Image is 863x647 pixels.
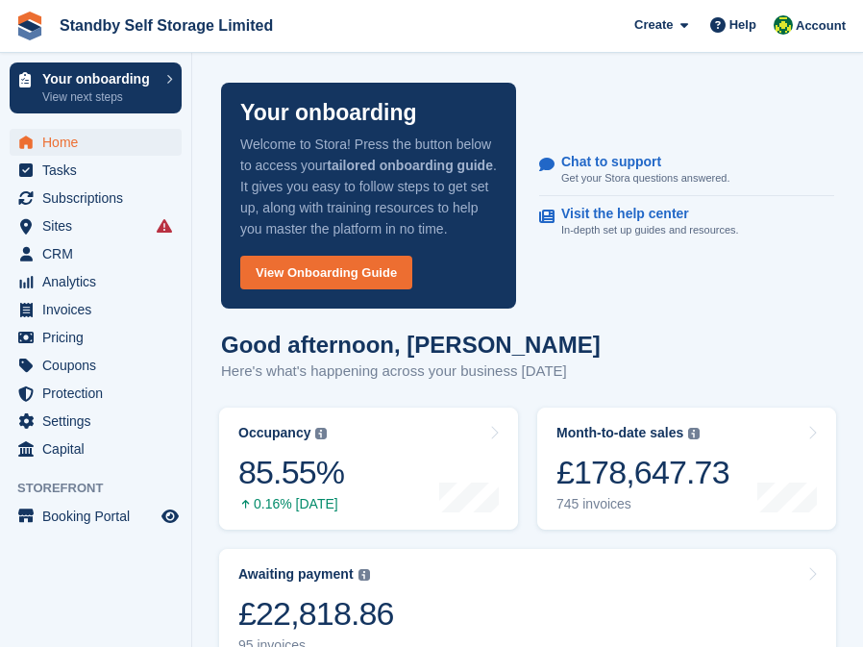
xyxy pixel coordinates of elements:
[42,212,158,239] span: Sites
[561,222,739,238] p: In-depth set up guides and resources.
[10,435,182,462] a: menu
[10,296,182,323] a: menu
[42,129,158,156] span: Home
[42,408,158,435] span: Settings
[10,380,182,407] a: menu
[17,479,191,498] span: Storefront
[796,16,846,36] span: Account
[15,12,44,40] img: stora-icon-8386f47178a22dfd0bd8f6a31ec36ba5ce8667c1dd55bd0f319d3a0aa187defe.svg
[10,503,182,530] a: menu
[42,324,158,351] span: Pricing
[42,435,158,462] span: Capital
[238,496,344,512] div: 0.16% [DATE]
[42,72,157,86] p: Your onboarding
[42,240,158,267] span: CRM
[219,408,518,530] a: Occupancy 85.55% 0.16% [DATE]
[42,185,158,212] span: Subscriptions
[688,428,700,439] img: icon-info-grey-7440780725fd019a000dd9b08b2336e03edf1995a4989e88bcd33f0948082b44.svg
[561,154,714,170] p: Chat to support
[10,268,182,295] a: menu
[240,134,497,239] p: Welcome to Stora! Press the button below to access your . It gives you easy to follow steps to ge...
[42,296,158,323] span: Invoices
[238,594,394,634] div: £22,818.86
[221,361,601,383] p: Here's what's happening across your business [DATE]
[10,185,182,212] a: menu
[42,380,158,407] span: Protection
[315,428,327,439] img: icon-info-grey-7440780725fd019a000dd9b08b2336e03edf1995a4989e88bcd33f0948082b44.svg
[556,425,683,441] div: Month-to-date sales
[238,453,344,492] div: 85.55%
[42,88,157,106] p: View next steps
[539,196,834,248] a: Visit the help center In-depth set up guides and resources.
[556,496,729,512] div: 745 invoices
[238,425,310,441] div: Occupancy
[52,10,281,41] a: Standby Self Storage Limited
[10,352,182,379] a: menu
[157,218,172,234] i: Smart entry sync failures have occurred
[537,408,836,530] a: Month-to-date sales £178,647.73 745 invoices
[358,569,370,581] img: icon-info-grey-7440780725fd019a000dd9b08b2336e03edf1995a4989e88bcd33f0948082b44.svg
[42,157,158,184] span: Tasks
[10,408,182,435] a: menu
[240,256,412,289] a: View Onboarding Guide
[10,240,182,267] a: menu
[774,15,793,35] img: John Ford
[556,453,729,492] div: £178,647.73
[42,352,158,379] span: Coupons
[221,332,601,358] h1: Good afternoon, [PERSON_NAME]
[561,206,724,222] p: Visit the help center
[238,566,354,583] div: Awaiting payment
[159,505,182,528] a: Preview store
[10,212,182,239] a: menu
[327,158,493,173] strong: tailored onboarding guide
[729,15,756,35] span: Help
[10,324,182,351] a: menu
[561,170,729,187] p: Get your Stora questions answered.
[10,157,182,184] a: menu
[240,102,417,124] p: Your onboarding
[42,503,158,530] span: Booking Portal
[10,129,182,156] a: menu
[42,268,158,295] span: Analytics
[10,62,182,113] a: Your onboarding View next steps
[634,15,673,35] span: Create
[539,144,834,197] a: Chat to support Get your Stora questions answered.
